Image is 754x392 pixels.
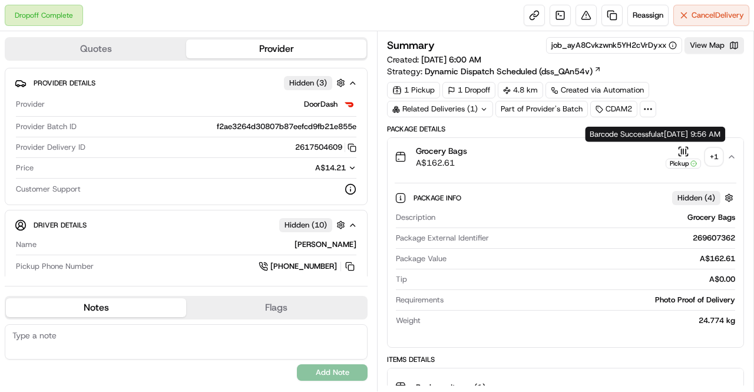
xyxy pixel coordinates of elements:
[289,78,327,88] span: Hidden ( 3 )
[451,253,735,264] div: A$162.61
[16,239,37,250] span: Name
[498,82,543,98] div: 4.8 km
[217,121,356,132] span: f2ae3264d30807b87eefcd9fb21e855e
[425,65,593,77] span: Dynamic Dispatch Scheduled (dss_QAn54v)
[387,124,744,134] div: Package Details
[6,298,186,317] button: Notes
[284,75,348,90] button: Hidden (3)
[315,163,346,173] span: A$14.21
[657,129,720,139] span: at [DATE] 9:56 AM
[666,159,701,169] div: Pickup
[396,295,444,305] span: Requirements
[692,10,744,21] span: Cancel Delivery
[585,127,725,142] div: Barcode Successful
[387,65,601,77] div: Strategy:
[627,5,669,26] button: Reassign
[633,10,663,21] span: Reassign
[442,82,495,98] div: 1 Dropoff
[253,163,356,173] button: A$14.21
[448,295,735,305] div: Photo Proof of Delivery
[387,82,440,98] div: 1 Pickup
[545,82,649,98] a: Created via Automation
[396,212,435,223] span: Description
[15,215,358,235] button: Driver DetailsHidden (10)
[285,220,327,230] span: Hidden ( 10 )
[494,233,735,243] div: 269607362
[387,101,493,117] div: Related Deliveries (1)
[396,253,447,264] span: Package Value
[414,193,464,203] span: Package Info
[387,355,744,364] div: Items Details
[396,233,489,243] span: Package External Identifier
[672,190,736,205] button: Hidden (4)
[551,40,677,51] button: job_ayA8Cvkzwnk5YH2cVrDyxx
[666,146,722,169] button: Pickup+1
[279,218,348,232] button: Hidden (10)
[34,78,95,88] span: Provider Details
[186,298,366,317] button: Flags
[440,212,735,223] div: Grocery Bags
[388,176,743,347] div: Grocery BagsA$162.61Pickup+1
[416,145,467,157] span: Grocery Bags
[15,73,358,93] button: Provider DetailsHidden (3)
[412,274,735,285] div: A$0.00
[41,239,356,250] div: [PERSON_NAME]
[304,99,338,110] span: DoorDash
[396,274,407,285] span: Tip
[270,261,337,272] span: [PHONE_NUMBER]
[677,193,715,203] span: Hidden ( 4 )
[16,142,85,153] span: Provider Delivery ID
[16,261,94,272] span: Pickup Phone Number
[396,315,421,326] span: Weight
[16,163,34,173] span: Price
[416,157,467,169] span: A$162.61
[666,146,701,169] button: Pickup
[388,138,743,176] button: Grocery BagsA$162.61Pickup+1
[186,39,366,58] button: Provider
[34,220,87,230] span: Driver Details
[259,260,356,273] a: [PHONE_NUMBER]
[684,37,744,54] button: View Map
[16,184,81,195] span: Customer Support
[425,315,735,326] div: 24.774 kg
[590,101,637,117] div: CDAM2
[706,149,722,165] div: + 1
[6,39,186,58] button: Quotes
[387,40,435,51] h3: Summary
[387,54,481,65] span: Created:
[421,54,481,65] span: [DATE] 6:00 AM
[425,65,601,77] a: Dynamic Dispatch Scheduled (dss_QAn54v)
[16,121,77,132] span: Provider Batch ID
[16,99,45,110] span: Provider
[295,142,356,153] button: 2617504609
[342,97,356,111] img: doordash_logo_v2.png
[673,5,749,26] button: CancelDelivery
